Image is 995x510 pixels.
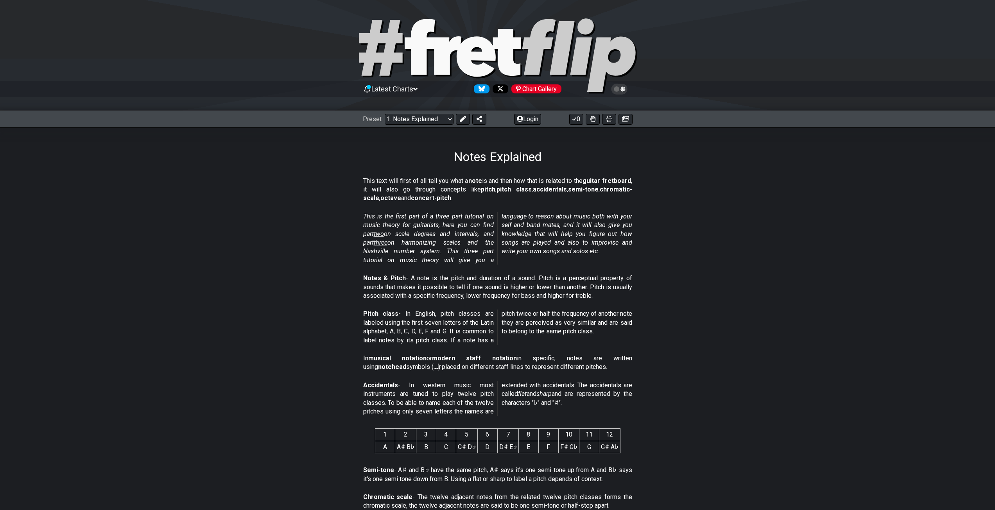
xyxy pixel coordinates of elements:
[579,441,599,453] td: G
[368,354,427,362] strong: musical notation
[436,429,456,441] th: 4
[363,177,632,203] p: This text will first of all tell you what a is and then how that is related to the , it will also...
[497,441,518,453] td: D♯ E♭
[538,429,558,441] th: 9
[374,230,384,238] span: two
[599,429,620,441] th: 12
[363,466,394,474] strong: Semi-tone
[416,441,436,453] td: B
[619,114,633,125] button: Create image
[568,186,599,193] strong: semi-tone
[538,441,558,453] td: F
[558,441,579,453] td: F♯ G♭
[514,114,541,125] button: Login
[363,115,382,123] span: Preset
[508,84,561,93] a: #fretflip at Pinterest
[374,239,387,246] span: three
[363,381,632,416] p: - In western music most instruments are tuned to play twelve pitch classes. To be able to name ea...
[481,186,495,193] strong: pitch
[586,114,600,125] button: Toggle Dexterity for all fretkits
[375,441,395,453] td: A
[533,186,567,193] strong: accidentals
[472,114,486,125] button: Share Preset
[602,114,616,125] button: Print
[558,429,579,441] th: 10
[536,390,552,397] em: sharp
[363,274,406,282] strong: Notes & Pitch
[497,186,532,193] strong: pitch class
[395,429,416,441] th: 2
[579,429,599,441] th: 11
[615,86,624,93] span: Toggle light / dark theme
[456,429,477,441] th: 5
[411,194,451,202] strong: concert-pitch
[395,441,416,453] td: A♯ B♭
[511,84,561,93] div: Chart Gallery
[454,149,541,164] h1: Notes Explained
[599,441,620,453] td: G♯ A♭
[363,381,398,389] strong: Accidentals
[456,114,470,125] button: Edit Preset
[363,310,632,345] p: - In English, pitch classes are labeled using the first seven letters of the Latin alphabet, A, B...
[385,114,454,125] select: Preset
[489,84,508,93] a: Follow #fretflip at X
[518,429,538,441] th: 8
[371,85,413,93] span: Latest Charts
[477,429,497,441] th: 6
[583,177,631,184] strong: guitar fretboard
[497,429,518,441] th: 7
[375,429,395,441] th: 1
[471,84,489,93] a: Follow #fretflip at Bluesky
[416,429,436,441] th: 3
[468,177,482,184] strong: note
[363,354,632,372] p: In or in specific, notes are written using symbols (𝅝 𝅗𝅥 𝅘𝅥 𝅘𝅥𝅮) placed on different staff lines to r...
[518,390,527,397] em: flat
[569,114,583,125] button: 0
[477,441,497,453] td: D
[363,213,632,264] em: This is the first part of a three part tutorial on music theory for guitarists, here you can find...
[436,441,456,453] td: C
[363,493,413,501] strong: Chromatic scale
[518,441,538,453] td: E
[363,274,632,300] p: - A note is the pitch and duration of a sound. Pitch is a perceptual property of sounds that make...
[380,194,401,202] strong: octave
[363,466,632,483] p: - A♯ and B♭ have the same pitch, A♯ says it's one semi-tone up from A and B♭ says it's one semi t...
[456,441,477,453] td: C♯ D♭
[363,310,399,317] strong: Pitch class
[432,354,517,362] strong: modern staff notation
[378,363,406,370] strong: notehead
